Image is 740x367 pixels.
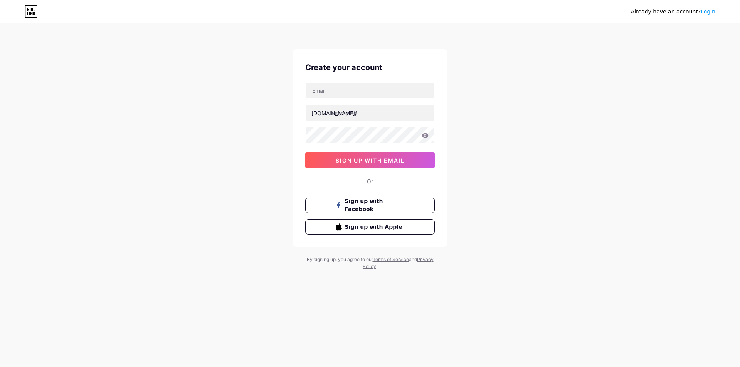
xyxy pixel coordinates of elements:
a: Terms of Service [373,256,409,262]
button: sign up with email [305,152,435,168]
a: Login [701,8,715,15]
div: By signing up, you agree to our and . [304,256,436,270]
span: Sign up with Facebook [345,197,405,213]
button: Sign up with Apple [305,219,435,235]
button: Sign up with Facebook [305,198,435,213]
span: Sign up with Apple [345,223,405,231]
input: username [306,105,434,121]
div: Create your account [305,62,435,73]
span: sign up with email [336,157,405,164]
input: Email [306,83,434,98]
div: Or [367,177,373,185]
div: [DOMAIN_NAME]/ [311,109,357,117]
div: Already have an account? [631,8,715,16]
